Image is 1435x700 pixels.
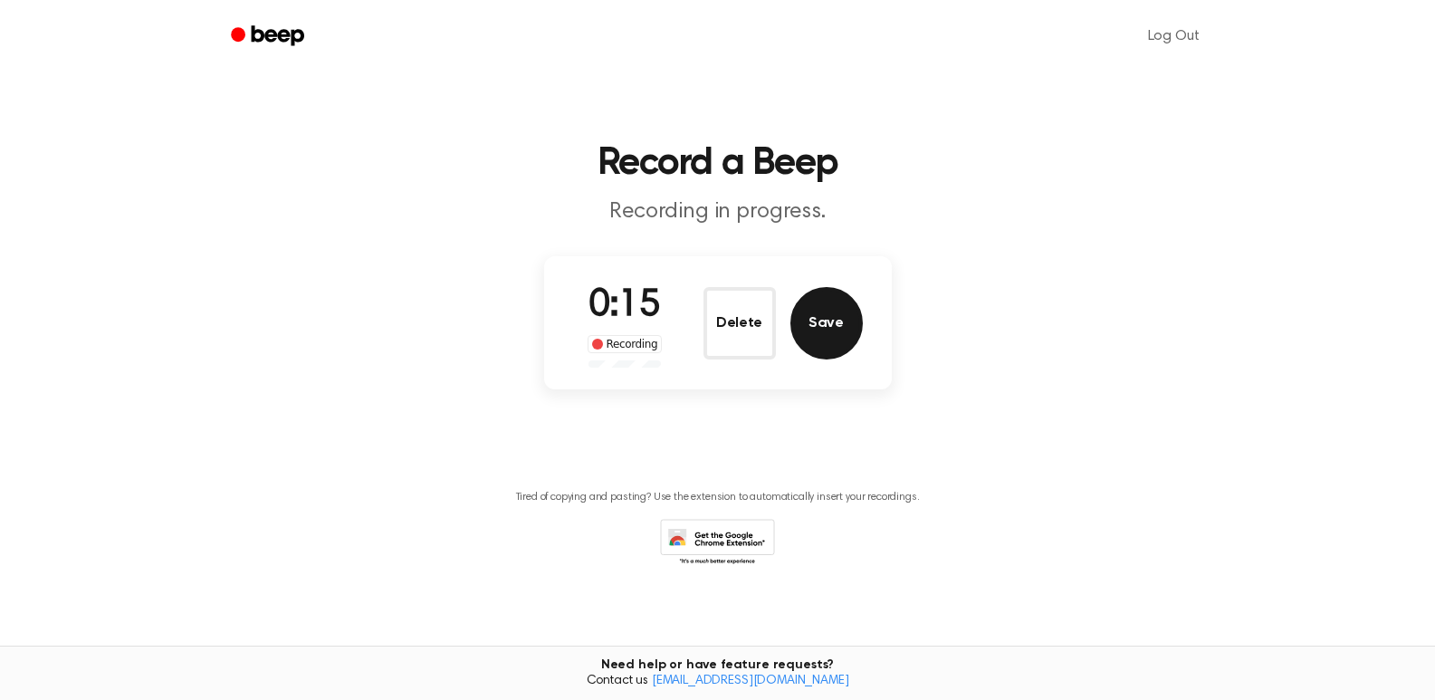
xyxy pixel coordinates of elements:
[370,197,1066,227] p: Recording in progress.
[11,674,1424,690] span: Contact us
[254,145,1181,183] h1: Record a Beep
[588,335,663,353] div: Recording
[703,287,776,360] button: Delete Audio Record
[652,675,849,687] a: [EMAIL_ADDRESS][DOMAIN_NAME]
[1130,14,1218,58] a: Log Out
[790,287,863,360] button: Save Audio Record
[516,491,920,504] p: Tired of copying and pasting? Use the extension to automatically insert your recordings.
[588,287,661,325] span: 0:15
[218,19,320,54] a: Beep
